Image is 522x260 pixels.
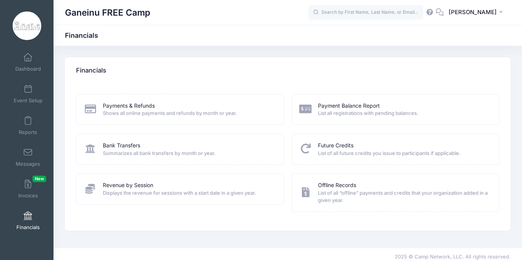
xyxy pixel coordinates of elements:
[16,224,40,231] span: Financials
[449,8,497,16] span: [PERSON_NAME]
[16,161,40,167] span: Messages
[318,189,489,204] span: List of all “offline” payments and credits that your organization added in a given year.
[65,31,105,39] h1: Financials
[318,142,353,150] a: Future Credits
[10,49,46,76] a: Dashboard
[308,5,423,20] input: Search by First Name, Last Name, or Email...
[103,189,274,197] span: Displays the revenue for sessions with a start date in a given year.
[318,110,489,117] span: List all registrations with pending balances.
[13,11,41,40] img: Ganeinu FREE Camp
[318,102,380,110] a: Payment Balance Report
[103,142,140,150] a: Bank Transfers
[10,207,46,234] a: Financials
[14,97,42,104] span: Event Setup
[444,4,511,21] button: [PERSON_NAME]
[10,112,46,139] a: Reports
[103,110,274,117] span: Shows all online payments and refunds by month or year.
[10,81,46,107] a: Event Setup
[65,4,150,21] h1: Ganeinu FREE Camp
[103,150,274,157] span: Summarizes all bank transfers by month or year.
[10,144,46,171] a: Messages
[10,176,46,202] a: InvoicesNew
[395,254,511,260] span: 2025 © Camp Network, LLC. All rights reserved.
[103,181,153,189] a: Revenue by Session
[318,150,489,157] span: List of all future credits you issue to participants if applicable.
[18,192,38,199] span: Invoices
[32,176,46,182] span: New
[103,102,155,110] a: Payments & Refunds
[15,66,41,72] span: Dashboard
[76,60,106,82] h4: Financials
[19,129,37,136] span: Reports
[318,181,356,189] a: Offline Records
